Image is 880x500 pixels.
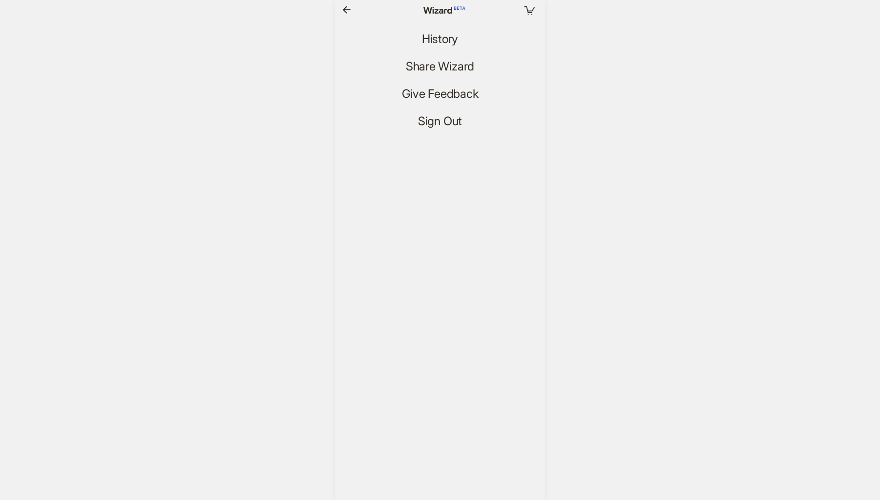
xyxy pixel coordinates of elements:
[402,87,479,101] span: Give Feedback
[398,59,482,74] button: Share Wizard
[418,114,462,129] span: Sign Out
[414,31,466,47] button: History
[422,32,458,46] span: History
[406,60,474,74] span: Share Wizard
[410,114,470,129] button: Sign Out
[394,86,486,102] a: Give Feedback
